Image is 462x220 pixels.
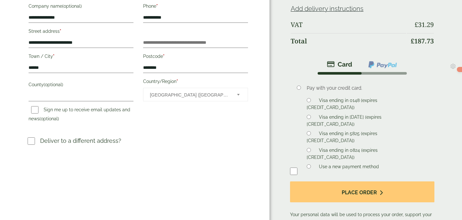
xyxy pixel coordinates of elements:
label: County [29,80,133,91]
abbr: required [156,4,158,9]
abbr: required [163,54,165,59]
label: Visa ending in 0148 (expires [CREDIT_CARD_DATA]) [307,98,377,112]
bdi: 187.73 [411,37,434,45]
input: Sign me up to receive email updates and news(optional) [31,106,38,114]
label: Visa ending in [DATE] (expires [CREDIT_CARD_DATA]) [307,115,381,129]
label: Street address [29,27,133,38]
span: United Kingdom (UK) [150,88,228,102]
label: Town / City [29,52,133,63]
button: Place order [290,181,434,202]
label: Use a new payment method [316,164,381,171]
span: £ [415,20,418,29]
bdi: 31.29 [415,20,434,29]
label: Sign me up to receive email updates and news [29,107,130,123]
label: Postcode [143,52,248,63]
abbr: required [60,29,61,34]
label: Phone [143,2,248,13]
img: ppcp-gateway.png [368,60,398,69]
img: stripe.png [327,60,352,68]
span: (optional) [39,116,59,121]
th: VAT [291,17,406,32]
p: Deliver to a different address? [40,136,121,145]
label: Visa ending in 0824 (expires [CREDIT_CARD_DATA]) [307,148,378,162]
span: £ [411,37,414,45]
p: Pay with your credit card. [307,85,424,92]
a: Add delivery instructions [291,5,364,13]
abbr: required [176,79,178,84]
span: (optional) [62,4,82,9]
span: (optional) [44,82,63,87]
label: Visa ending in 5825 (expires [CREDIT_CARD_DATA]) [307,131,377,145]
label: Company name [29,2,133,13]
label: Country/Region [143,77,248,88]
abbr: required [53,54,55,59]
span: Country/Region [143,88,248,101]
th: Total [291,33,406,49]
